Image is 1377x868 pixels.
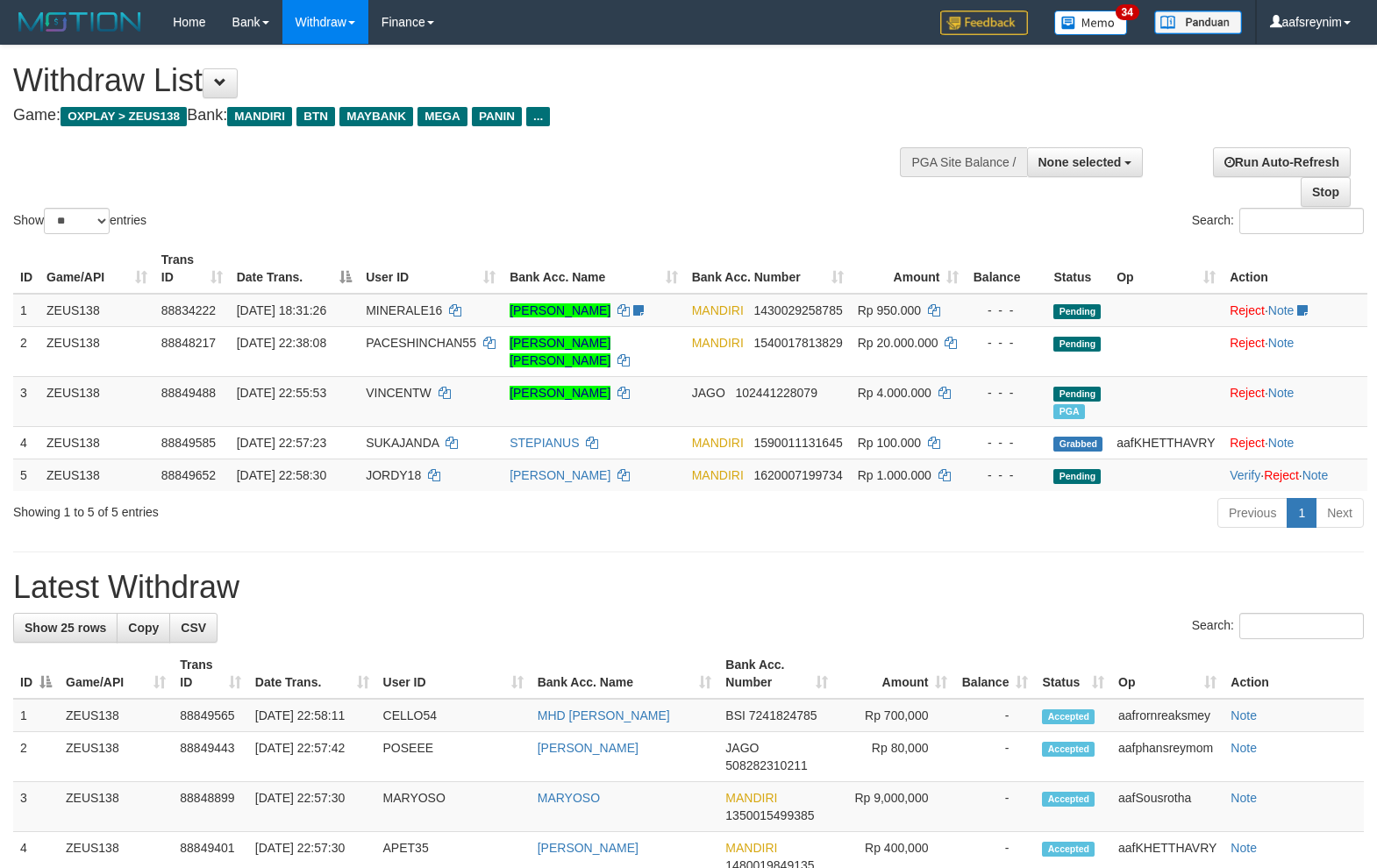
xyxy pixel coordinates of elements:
[359,244,503,294] th: User ID: activate to sort column ascending
[900,147,1026,177] div: PGA Site Balance /
[1111,782,1224,832] td: aafSousrotha
[173,732,248,782] td: 88849443
[538,791,600,805] a: MARYOSO
[538,708,670,722] a: MHD [PERSON_NAME]
[725,808,814,822] span: Copy 1350015499385 to clipboard
[366,303,442,317] span: MINERALE16
[1268,386,1295,400] a: Note
[59,649,173,699] th: Game/API: activate to sort column ascending
[1042,792,1095,807] span: Accepted
[835,699,954,732] td: Rp 700,000
[718,649,835,699] th: Bank Acc. Number: activate to sort column ascending
[1046,244,1109,294] th: Status
[510,468,610,482] a: [PERSON_NAME]
[117,613,170,643] a: Copy
[954,732,1035,782] td: -
[531,649,719,699] th: Bank Acc. Name: activate to sort column ascending
[954,782,1035,832] td: -
[1268,336,1295,350] a: Note
[1053,404,1084,419] span: Marked by aaftanly
[13,649,59,699] th: ID: activate to sort column descending
[753,336,842,350] span: Copy 1540017813829 to clipboard
[13,732,59,782] td: 2
[692,468,744,482] span: MANDIRI
[835,732,954,782] td: Rp 80,000
[161,303,216,317] span: 88834222
[13,376,39,426] td: 3
[510,436,579,450] a: STEPIANUS
[973,466,1039,484] div: - - -
[1301,177,1351,207] a: Stop
[538,741,639,755] a: [PERSON_NAME]
[376,699,531,732] td: CELLO54
[692,386,725,400] span: JAGO
[366,386,432,400] span: VINCENTW
[973,302,1039,319] div: - - -
[1053,337,1101,352] span: Pending
[161,386,216,400] span: 88849488
[510,303,610,317] a: [PERSON_NAME]
[13,208,146,234] label: Show entries
[128,621,159,635] span: Copy
[13,294,39,327] td: 1
[61,107,187,126] span: OXPLAY > ZEUS138
[1213,147,1351,177] a: Run Auto-Refresh
[510,336,610,367] a: [PERSON_NAME] [PERSON_NAME]
[1111,732,1224,782] td: aafphansreymom
[858,468,931,482] span: Rp 1.000.000
[1223,426,1367,459] td: ·
[1239,208,1364,234] input: Search:
[1116,4,1139,20] span: 34
[248,699,376,732] td: [DATE] 22:58:11
[181,621,206,635] span: CSV
[858,336,938,350] span: Rp 20.000.000
[59,699,173,732] td: ZEUS138
[835,782,954,832] td: Rp 9,000,000
[753,303,842,317] span: Copy 1430029258785 to clipboard
[366,336,476,350] span: PACESHINCHAN55
[1230,436,1265,450] a: Reject
[13,63,901,98] h1: Withdraw List
[1053,387,1101,402] span: Pending
[835,649,954,699] th: Amount: activate to sort column ascending
[966,244,1046,294] th: Balance
[13,9,146,35] img: MOTION_logo.png
[173,699,248,732] td: 88849565
[735,386,817,400] span: Copy 102441228079 to clipboard
[13,326,39,376] td: 2
[227,107,292,126] span: MANDIRI
[1042,842,1095,857] span: Accepted
[237,303,326,317] span: [DATE] 18:31:26
[1231,841,1257,855] a: Note
[1268,436,1295,450] a: Note
[1223,244,1367,294] th: Action
[1027,147,1144,177] button: None selected
[858,436,921,450] span: Rp 100.000
[230,244,359,294] th: Date Trans.: activate to sort column descending
[725,841,777,855] span: MANDIRI
[237,336,326,350] span: [DATE] 22:38:08
[1111,649,1224,699] th: Op: activate to sort column ascending
[39,426,154,459] td: ZEUS138
[1109,244,1223,294] th: Op: activate to sort column ascending
[1109,426,1223,459] td: aafKHETTHAVRY
[339,107,413,126] span: MAYBANK
[248,782,376,832] td: [DATE] 22:57:30
[1042,742,1095,757] span: Accepted
[526,107,550,126] span: ...
[1042,709,1095,724] span: Accepted
[685,244,851,294] th: Bank Acc. Number: activate to sort column ascending
[1053,469,1101,484] span: Pending
[1224,649,1364,699] th: Action
[1053,437,1102,452] span: Grabbed
[1231,791,1257,805] a: Note
[1223,459,1367,491] td: · ·
[1230,336,1265,350] a: Reject
[973,384,1039,402] div: - - -
[725,708,746,722] span: BSI
[692,436,744,450] span: MANDIRI
[39,326,154,376] td: ZEUS138
[472,107,522,126] span: PANIN
[1302,468,1329,482] a: Note
[1264,468,1299,482] a: Reject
